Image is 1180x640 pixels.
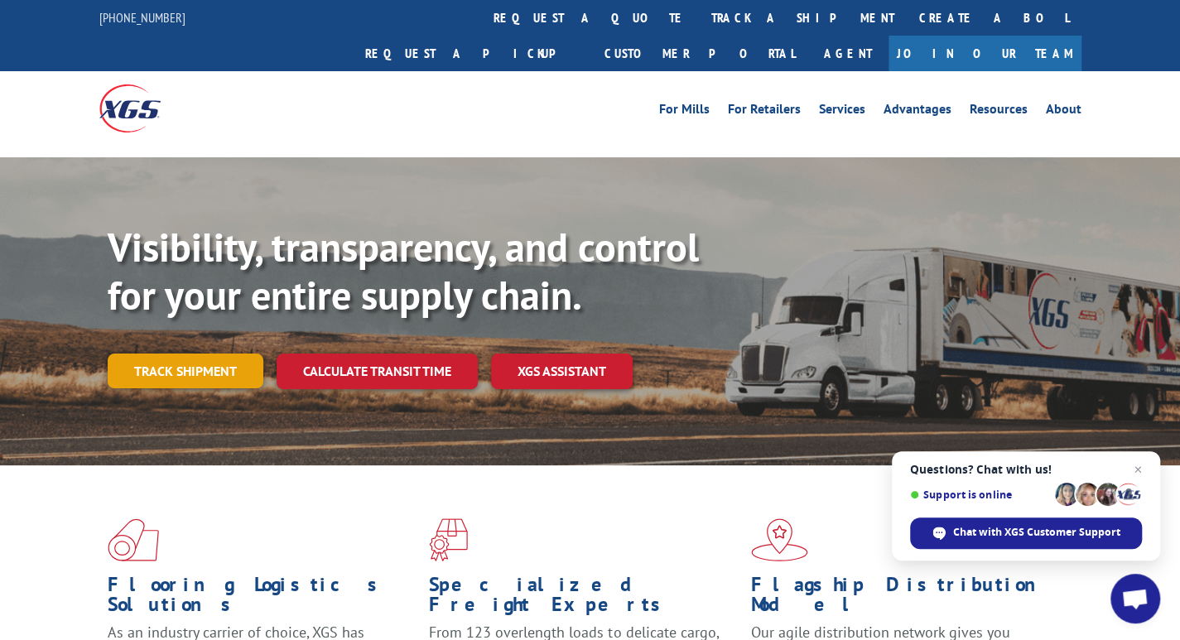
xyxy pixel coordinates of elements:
[491,354,633,389] a: XGS ASSISTANT
[592,36,807,71] a: Customer Portal
[953,525,1120,540] span: Chat with XGS Customer Support
[659,103,710,121] a: For Mills
[1046,103,1081,121] a: About
[889,36,1081,71] a: Join Our Team
[1110,574,1160,623] div: Open chat
[108,575,417,623] h1: Flooring Logistics Solutions
[751,518,808,561] img: xgs-icon-flagship-distribution-model-red
[910,488,1049,501] span: Support is online
[970,103,1028,121] a: Resources
[99,9,185,26] a: [PHONE_NUMBER]
[108,518,159,561] img: xgs-icon-total-supply-chain-intelligence-red
[353,36,592,71] a: Request a pickup
[751,575,1060,623] h1: Flagship Distribution Model
[728,103,801,121] a: For Retailers
[910,463,1142,476] span: Questions? Chat with us!
[807,36,889,71] a: Agent
[910,517,1142,549] div: Chat with XGS Customer Support
[108,221,699,320] b: Visibility, transparency, and control for your entire supply chain.
[108,354,263,388] a: Track shipment
[819,103,865,121] a: Services
[429,518,468,561] img: xgs-icon-focused-on-flooring-red
[1128,460,1148,479] span: Close chat
[429,575,738,623] h1: Specialized Freight Experts
[277,354,478,389] a: Calculate transit time
[884,103,951,121] a: Advantages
